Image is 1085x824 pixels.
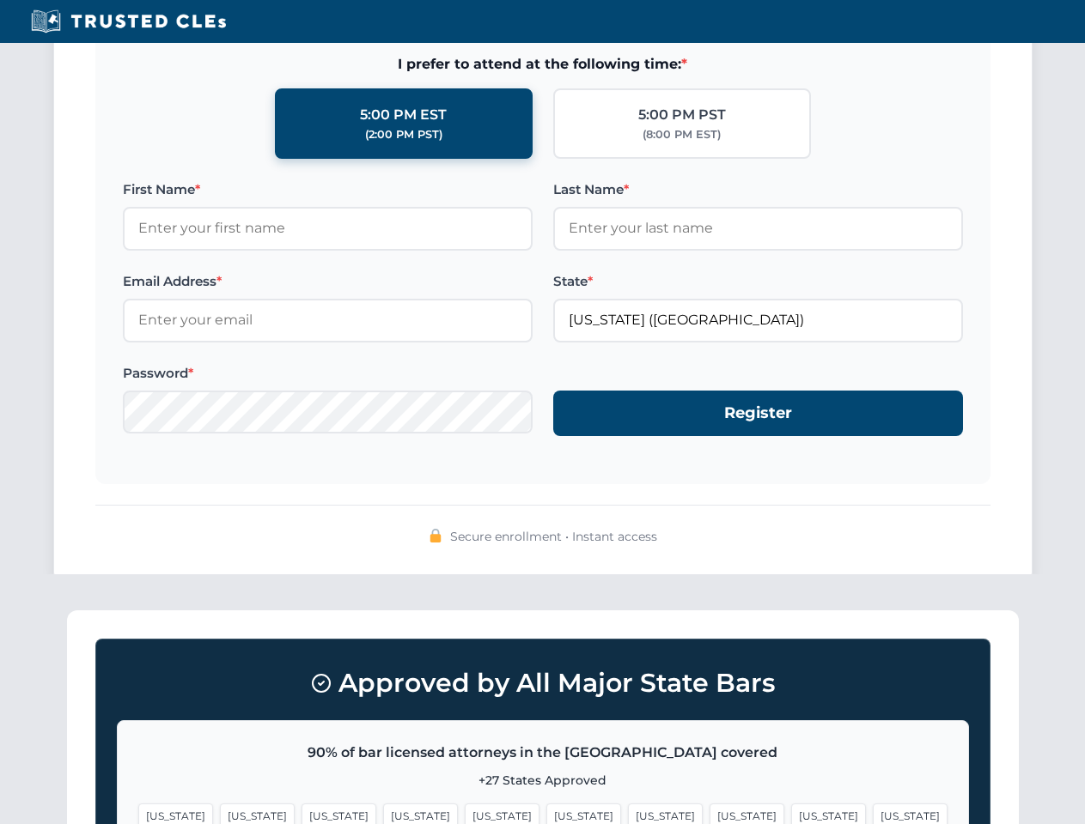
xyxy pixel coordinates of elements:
[138,771,948,790] p: +27 States Approved
[643,126,721,143] div: (8:00 PM EST)
[553,271,963,292] label: State
[365,126,442,143] div: (2:00 PM PST)
[553,207,963,250] input: Enter your last name
[553,391,963,436] button: Register
[553,299,963,342] input: Florida (FL)
[450,527,657,546] span: Secure enrollment • Instant access
[638,104,726,126] div: 5:00 PM PST
[117,660,969,706] h3: Approved by All Major State Bars
[360,104,447,126] div: 5:00 PM EST
[138,742,948,764] p: 90% of bar licensed attorneys in the [GEOGRAPHIC_DATA] covered
[26,9,231,34] img: Trusted CLEs
[123,271,533,292] label: Email Address
[429,529,442,542] img: 🔒
[123,207,533,250] input: Enter your first name
[123,179,533,200] label: First Name
[123,53,963,76] span: I prefer to attend at the following time:
[553,179,963,200] label: Last Name
[123,363,533,384] label: Password
[123,299,533,342] input: Enter your email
